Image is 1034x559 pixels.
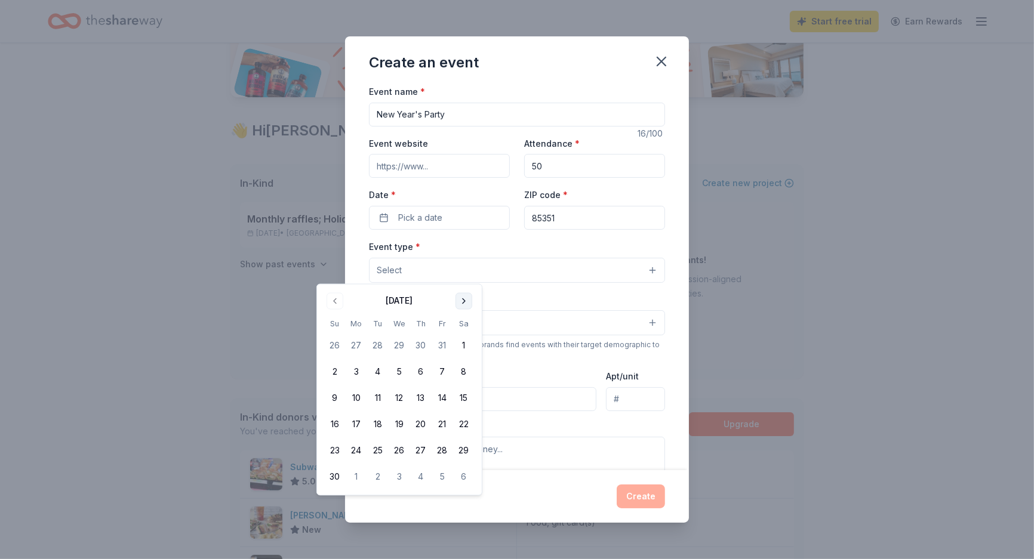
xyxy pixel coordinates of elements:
button: 18 [367,414,389,436]
input: 20 [524,154,665,178]
label: Attendance [524,138,580,150]
button: 24 [346,440,367,462]
label: Date [369,189,510,201]
button: 6 [410,362,432,383]
input: https://www... [369,154,510,178]
th: Sunday [324,318,346,331]
input: 12345 (U.S. only) [524,206,665,230]
button: 27 [410,440,432,462]
button: 14 [432,388,453,409]
button: 17 [346,414,367,436]
button: 7 [432,362,453,383]
button: 15 [453,388,475,409]
span: Pick a date [398,211,442,225]
input: Spring Fundraiser [369,103,665,126]
button: 28 [432,440,453,462]
button: Pick a date [369,206,510,230]
button: 23 [324,440,346,462]
button: 27 [346,335,367,357]
button: Go to next month [456,293,472,310]
button: 2 [367,467,389,488]
button: 8 [453,362,475,383]
input: Enter a US address [369,387,596,411]
span: Select [377,263,402,277]
th: Thursday [410,318,432,331]
th: Monday [346,318,367,331]
button: 21 [432,414,453,436]
button: 1 [453,335,475,357]
label: Event website [369,138,428,150]
button: 19 [389,414,410,436]
button: 26 [324,335,346,357]
th: Saturday [453,318,475,331]
button: Select [369,310,665,335]
div: Create an event [369,53,479,72]
button: 11 [367,388,389,409]
button: 2 [324,362,346,383]
button: 5 [432,467,453,488]
label: Event type [369,241,420,253]
button: 6 [453,467,475,488]
button: 12 [389,388,410,409]
th: Friday [432,318,453,331]
button: 29 [389,335,410,357]
div: [DATE] [386,294,413,308]
button: 10 [346,388,367,409]
button: 30 [324,467,346,488]
button: 25 [367,440,389,462]
button: 3 [389,467,410,488]
input: # [606,387,665,411]
div: We use this information to help brands find events with their target demographic to sponsor their... [369,340,665,359]
button: 4 [367,362,389,383]
button: 30 [410,335,432,357]
button: 1 [346,467,367,488]
button: 26 [389,440,410,462]
th: Tuesday [367,318,389,331]
button: 13 [410,388,432,409]
button: 3 [346,362,367,383]
th: Wednesday [389,318,410,331]
button: 31 [432,335,453,357]
button: 29 [453,440,475,462]
button: 28 [367,335,389,357]
button: 20 [410,414,432,436]
div: 16 /100 [638,126,665,141]
button: 16 [324,414,346,436]
label: Apt/unit [606,370,639,382]
button: 9 [324,388,346,409]
button: 4 [410,467,432,488]
button: Go to previous month [327,293,343,310]
button: Select [369,258,665,283]
button: 5 [389,362,410,383]
button: 22 [453,414,475,436]
label: Event name [369,86,425,98]
label: ZIP code [524,189,568,201]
